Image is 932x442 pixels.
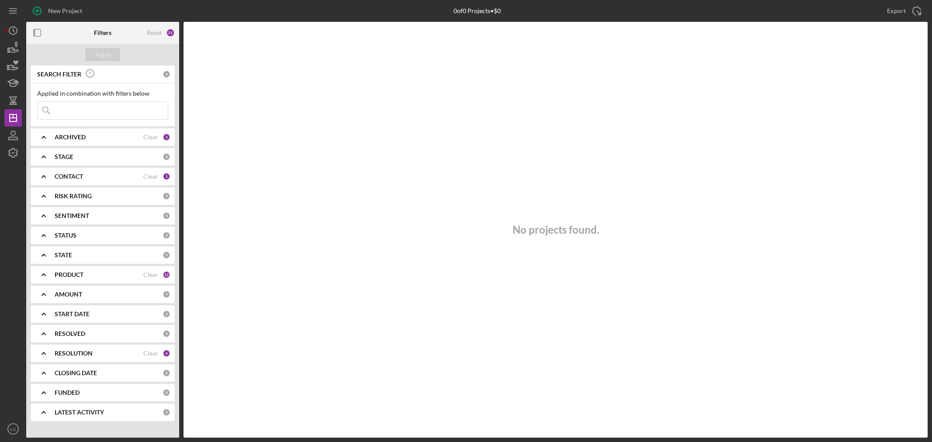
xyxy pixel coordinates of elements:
[48,2,82,20] div: New Project
[10,427,16,432] text: LG
[163,271,170,279] div: 12
[55,311,90,318] b: START DATE
[147,29,162,36] div: Reset
[163,133,170,141] div: 2
[95,48,111,61] div: Apply
[878,2,928,20] button: Export
[163,330,170,338] div: 0
[55,134,86,141] b: ARCHIVED
[163,290,170,298] div: 0
[55,271,83,278] b: PRODUCT
[163,173,170,180] div: 1
[55,252,72,259] b: STATE
[85,48,120,61] button: Apply
[26,2,91,20] button: New Project
[143,134,158,141] div: Clear
[163,310,170,318] div: 0
[94,29,111,36] b: Filters
[163,389,170,397] div: 0
[37,71,81,78] b: SEARCH FILTER
[163,192,170,200] div: 0
[163,212,170,220] div: 0
[163,408,170,416] div: 0
[55,330,85,337] b: RESOLVED
[166,28,175,37] div: 21
[163,153,170,161] div: 0
[55,291,82,298] b: AMOUNT
[55,153,73,160] b: STAGE
[55,369,97,376] b: CLOSING DATE
[143,173,158,180] div: Clear
[37,90,168,97] div: Applied in combination with filters below
[163,70,170,78] div: 0
[55,350,93,357] b: RESOLUTION
[143,271,158,278] div: Clear
[55,193,92,200] b: RISK RATING
[55,409,104,416] b: LATEST ACTIVITY
[55,232,76,239] b: STATUS
[163,369,170,377] div: 0
[55,212,89,219] b: SENTIMENT
[55,389,80,396] b: FUNDED
[454,7,501,14] div: 0 of 0 Projects • $0
[513,224,599,236] h3: No projects found.
[887,2,906,20] div: Export
[163,251,170,259] div: 0
[55,173,83,180] b: CONTACT
[143,350,158,357] div: Clear
[4,420,22,438] button: LG
[163,349,170,357] div: 6
[163,231,170,239] div: 0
